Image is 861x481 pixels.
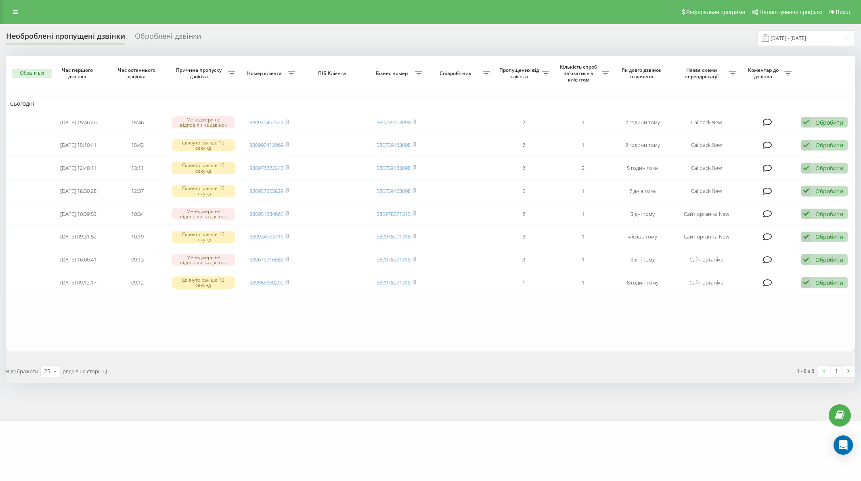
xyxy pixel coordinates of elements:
td: 09:12 [108,272,167,293]
td: 12:37 [108,180,167,202]
td: 2 [494,157,553,179]
td: Сайт органіка New [672,203,740,225]
a: 380976222242 [249,164,283,171]
td: 3 дні тому [613,203,672,225]
div: 25 [44,367,50,375]
span: Причина пропуску дзвінка [172,67,228,79]
td: [DATE] 15:46:46 [48,112,108,133]
td: 8 годин тому [613,272,672,293]
td: 10:34 [108,203,167,225]
button: Обрати всі [12,69,52,78]
div: Open Intercom Messenger [834,435,853,455]
a: 380985350290 [249,279,283,286]
div: Обробити [815,164,843,172]
div: Обробити [815,210,843,218]
td: [DATE] 10:39:53 [48,203,108,225]
td: 3 [494,249,553,270]
td: 1 [553,249,613,270]
td: Callback New [672,112,740,133]
td: [DATE] 18:30:28 [48,180,108,202]
td: 3 дні тому [613,249,672,270]
span: Налаштування профілю [759,9,822,15]
td: 2 [494,134,553,156]
a: 380978071315 [377,210,411,217]
td: 2 [494,112,553,133]
td: 10:19 [108,226,167,248]
div: Обробити [815,233,843,240]
div: Оброблені дзвінки [135,32,201,44]
span: Час останнього дзвінка [115,67,161,79]
a: 380951684665 [249,210,283,217]
span: Назва схеми переадресації [677,67,729,79]
div: Обробити [815,119,843,126]
div: Скинуто раніше 10 секунд [172,231,235,243]
td: [DATE] 09:12:17 [48,272,108,293]
span: Номер клієнта [243,70,287,77]
div: Менеджери не відповіли на дзвінок [172,116,235,128]
div: Обробити [815,279,843,287]
div: 1 - 8 з 8 [797,367,814,375]
td: 3 [494,226,553,248]
a: 380739163098 [377,119,411,126]
a: 380978071315 [377,279,411,286]
td: 1 [553,112,613,133]
td: Сайт органіка [672,272,740,293]
td: Callback New [672,157,740,179]
a: 380934563716 [249,233,283,240]
div: Скинуто раніше 10 секунд [172,162,235,174]
td: [DATE] 15:10:41 [48,134,108,156]
span: ПІБ Клієнта [306,70,360,77]
span: рядків на сторінці [63,368,107,375]
a: 380978071315 [377,256,411,263]
td: 1 [553,134,613,156]
a: 1 [830,366,842,377]
td: Сайт органіка [672,249,740,270]
td: 15:46 [108,112,167,133]
td: 1 [494,272,553,293]
td: 1 [553,180,613,202]
div: Менеджери не відповіли на дзвінок [172,208,235,220]
span: Як довго дзвінок втрачено [620,67,666,79]
span: Кількість спроб зв'язатись з клієнтом [557,64,601,83]
span: Співробітник [430,70,483,77]
td: 2 години тому [613,112,672,133]
td: 7 днів тому [613,180,672,202]
a: 380739163098 [377,164,411,171]
a: 380937605829 [249,187,283,194]
div: Скинуто раніше 10 секунд [172,185,235,197]
td: Callback New [672,180,740,202]
td: 1 [553,203,613,225]
a: 380739163098 [377,187,411,194]
a: 380990412969 [249,141,283,148]
span: Коментар до дзвінка [744,67,784,79]
td: [DATE] 09:31:52 [48,226,108,248]
td: 09:13 [108,249,167,270]
span: Час першого дзвінка [55,67,101,79]
span: Відображати [6,368,38,375]
span: Бізнес номер [371,70,415,77]
td: 2 години тому [613,134,672,156]
td: 2 [553,157,613,179]
td: 5 [494,180,553,202]
td: [DATE] 16:00:41 [48,249,108,270]
div: Обробити [815,256,843,264]
td: 1 [553,272,613,293]
a: 380673716583 [249,256,283,263]
a: 380739163098 [377,141,411,148]
td: Сьогодні [6,98,855,110]
div: Необроблені пропущені дзвінки [6,32,125,44]
td: 1 [553,226,613,248]
td: 15:43 [108,134,167,156]
a: 380978071315 [377,233,411,240]
td: місяць тому [613,226,672,248]
div: Обробити [815,141,843,149]
a: 380979462722 [249,119,283,126]
div: Скинуто раніше 10 секунд [172,139,235,151]
td: Callback New [672,134,740,156]
td: Сайт органіка New [672,226,740,248]
td: 13:11 [108,157,167,179]
span: Реферальна програма [686,9,746,15]
span: Пропущених від клієнта [498,67,542,79]
td: 2 [494,203,553,225]
td: [DATE] 12:40:11 [48,157,108,179]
